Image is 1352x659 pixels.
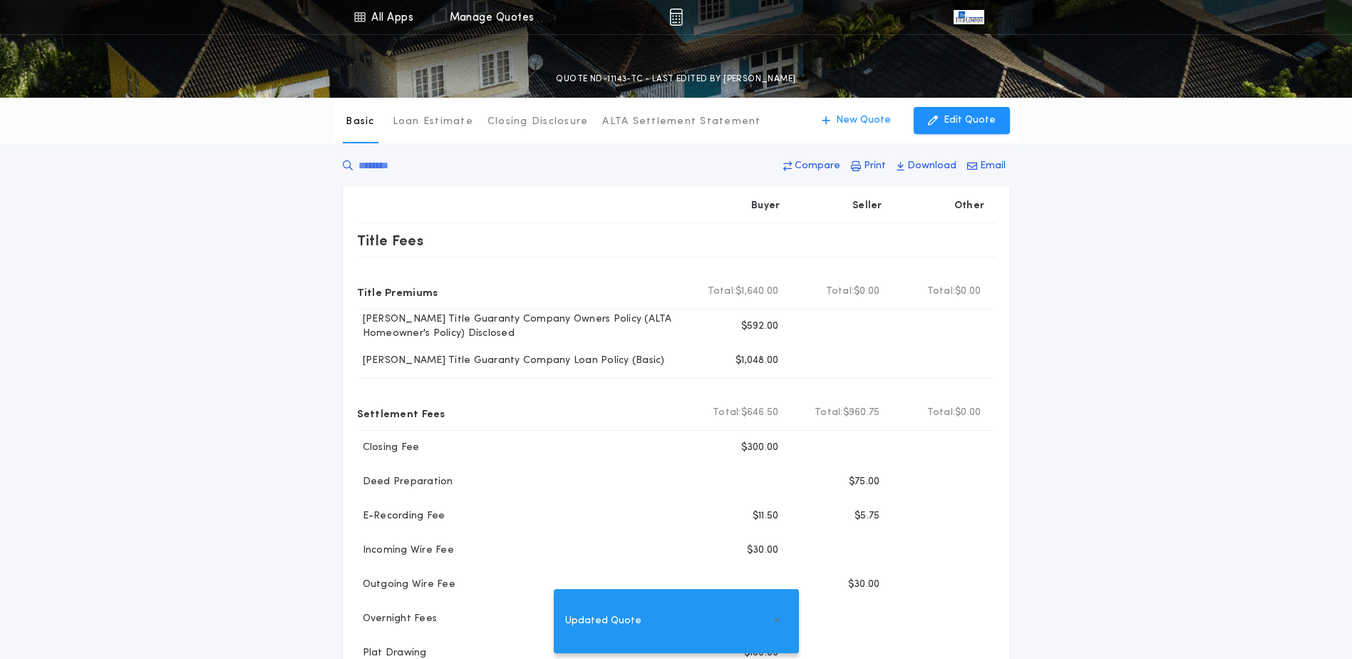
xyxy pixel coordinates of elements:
p: $592.00 [741,320,779,334]
p: QUOTE ND-11143-TC - LAST EDITED BY [PERSON_NAME] [556,72,795,86]
button: Email [963,153,1010,179]
p: Settlement Fees [357,402,445,424]
p: Print [864,159,886,173]
p: Outgoing Wire Fee [357,578,455,592]
b: Total: [713,406,741,420]
p: Closing Disclosure [487,115,589,129]
span: $960.75 [843,406,880,420]
span: $0.00 [955,406,981,420]
b: Total: [826,285,855,299]
p: [PERSON_NAME] Title Guaranty Company Owners Policy (ALTA Homeowner's Policy) Disclosed [357,312,689,341]
p: Other [954,199,984,213]
b: Total: [815,406,843,420]
button: Edit Quote [914,107,1010,134]
p: Closing Fee [357,441,420,455]
img: img [669,9,683,26]
p: Incoming Wire Fee [357,543,454,558]
span: $0.00 [854,285,879,299]
p: Buyer [751,199,780,213]
button: Print [847,153,890,179]
p: Email [980,159,1006,173]
p: ALTA Settlement Statement [602,115,760,129]
span: Updated Quote [565,613,641,629]
p: Basic [346,115,374,129]
span: $0.00 [955,285,981,299]
p: Loan Estimate [393,115,473,129]
b: Total: [708,285,736,299]
img: vs-icon [954,10,984,24]
p: Deed Preparation [357,475,453,489]
p: $1,048.00 [736,354,778,368]
p: Title Fees [357,229,424,252]
p: [PERSON_NAME] Title Guaranty Company Loan Policy (Basic) [357,354,665,368]
span: $646.50 [741,406,779,420]
button: Compare [779,153,845,179]
p: $11.50 [753,509,779,523]
b: Total: [927,406,956,420]
button: New Quote [807,107,905,134]
p: $30.00 [747,543,779,558]
span: $1,640.00 [736,285,778,299]
p: $30.00 [848,578,880,592]
p: Download [907,159,956,173]
p: $75.00 [849,475,880,489]
p: E-Recording Fee [357,509,445,523]
b: Total: [927,285,956,299]
p: $5.75 [855,509,879,523]
p: Edit Quote [944,113,996,128]
p: Compare [795,159,840,173]
button: Download [892,153,961,179]
p: Title Premiums [357,280,438,303]
p: $300.00 [741,441,779,455]
p: New Quote [836,113,891,128]
p: Seller [852,199,882,213]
